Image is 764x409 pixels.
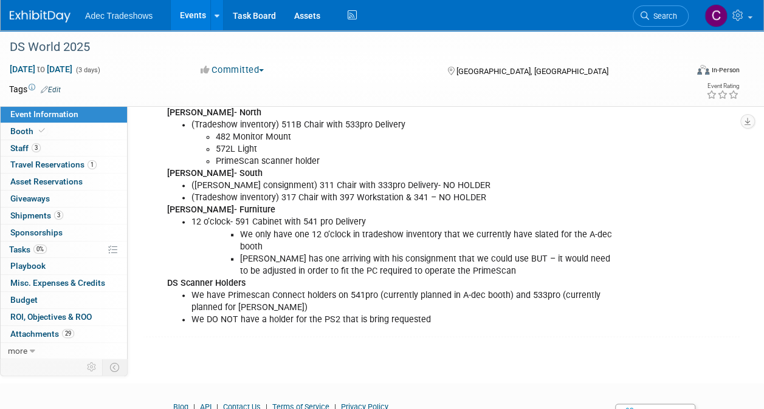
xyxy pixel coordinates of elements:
span: to [35,64,47,74]
img: ExhibitDay [10,10,71,22]
span: Playbook [10,261,46,271]
a: Booth [1,123,127,140]
span: Asset Reservations [10,177,83,186]
i: Booth reservation complete [39,127,45,134]
span: [GEOGRAPHIC_DATA], [GEOGRAPHIC_DATA] [456,67,608,76]
a: Asset Reservations [1,174,127,190]
td: Personalize Event Tab Strip [81,359,103,375]
a: Shipments3 [1,208,127,224]
img: Format-Inperson.png [697,65,709,75]
span: Event Information [10,109,78,119]
div: Event Rating [706,83,739,89]
a: more [1,343,127,359]
a: Search [633,5,689,27]
span: 3 [32,143,41,152]
span: 3 [54,211,63,220]
span: Attachments [10,329,74,339]
li: We DO NOT have a holder for the PS2 that is bring requested [191,314,615,326]
span: Travel Reservations [10,160,97,169]
span: Booth [10,126,47,136]
td: Tags [9,83,61,95]
span: Budget [10,295,38,305]
span: Misc. Expenses & Credits [10,278,105,288]
span: Sponsorships [10,228,63,237]
span: Search [649,12,677,21]
a: Event Information [1,106,127,123]
a: Sponsorships [1,225,127,241]
span: Giveaways [10,194,50,203]
td: Toggle Event Tabs [103,359,128,375]
b: [PERSON_NAME]- South [167,168,263,178]
li: ([PERSON_NAME] consignment) 311 Chair with 333pro Delivery- NO HOLDER [191,180,615,192]
b: [PERSON_NAME]- North [167,107,261,118]
span: 1 [88,160,97,169]
li: We have Primescan Connect holders on 541pro (currently planned in A-dec booth) and 533pro (curren... [191,289,615,314]
span: Shipments [10,211,63,220]
li: (Tradeshow inventory) 511B Chair with 533pro Delivery [191,119,615,131]
a: Budget [1,292,127,308]
a: Tasks0% [1,242,127,258]
li: (Tradeshow inventory) 317 Chair with 397 Workstation & 341 – NO HOLDER [191,192,615,204]
span: Adec Tradeshows [85,11,153,21]
span: ROI, Objectives & ROO [10,312,92,322]
b: DS Scanner Holders [167,278,246,288]
div: In-Person [711,66,740,75]
a: Attachments29 [1,326,127,342]
a: Playbook [1,258,127,274]
div: Event Format [633,63,740,81]
li: 482 Monitor Mount [216,131,615,143]
span: (3 days) [75,66,100,74]
span: Tasks [9,245,47,254]
li: We only have one 12 o’clock in tradeshow inventory that we currently have slated for the A-dec booth [240,229,615,253]
li: PrimeScan scanner holder [216,155,615,167]
div: DS World 2025 [5,36,677,58]
img: Carol Schmidlin [704,4,728,27]
a: Travel Reservations1 [1,157,127,173]
a: Giveaways [1,191,127,207]
span: 29 [62,329,74,338]
span: more [8,346,27,356]
button: Committed [196,64,269,76]
li: [PERSON_NAME] has one arriving with his consignment that we could use BUT – it would need to be a... [240,253,615,277]
span: [DATE] [DATE] [9,64,73,75]
a: Misc. Expenses & Credits [1,275,127,291]
a: ROI, Objectives & ROO [1,309,127,325]
li: 12 o’clock- 591 Cabinet with 541 pro Delivery [191,216,615,228]
span: Staff [10,143,41,153]
a: Edit [41,86,61,94]
li: 572L Light [216,143,615,155]
span: 0% [33,245,47,254]
b: [PERSON_NAME]- Furniture [167,204,275,215]
a: Staff3 [1,140,127,157]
